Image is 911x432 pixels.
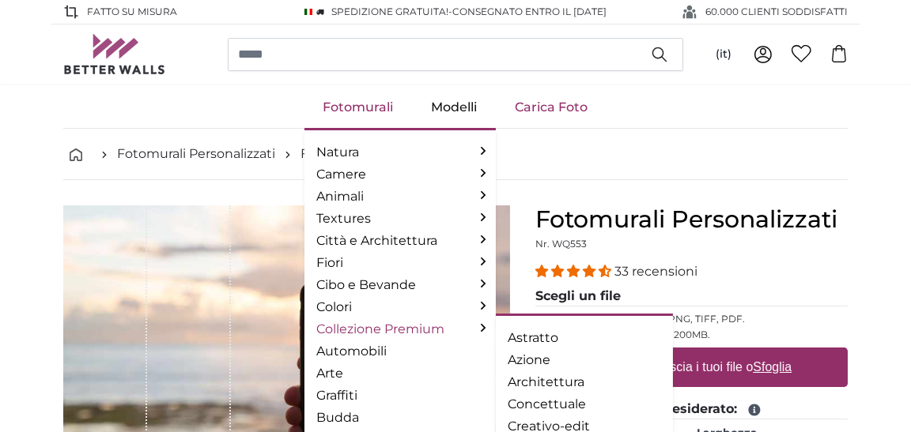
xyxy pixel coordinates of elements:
[63,34,166,74] img: Betterwalls
[304,9,312,15] img: Italia
[332,6,449,17] span: Spedizione GRATUITA!
[508,329,660,347] a: Astratto
[535,400,848,419] legend: Inserisci il formato desiderato:
[703,40,744,69] button: (it)
[508,373,660,392] a: Architettura
[453,6,607,17] span: Consegnato entro il [DATE]
[317,276,483,295] a: Cibo e Bevande
[449,6,607,17] span: -
[497,87,607,128] a: Carica Foto
[535,287,848,306] legend: Scegli un file
[535,205,848,234] h1: Fotomurali Personalizzati
[585,351,799,383] label: Trascina e rilascia i tuoi file o
[117,145,275,163] a: Fotomurali Personalizzati
[317,408,483,427] a: Budda
[63,129,848,180] nav: breadcrumbs
[705,5,848,19] span: 60.000 CLIENTI SODDISFATTI
[413,87,497,128] a: Modelli
[614,264,697,279] span: 33 recensioni
[754,360,792,374] u: Sfoglia
[317,187,483,206] a: Animali
[317,231,483,250] a: Città e Architettura
[301,145,459,163] a: Fotomurali Personalizzati
[317,320,483,339] a: Collezione Premium
[317,298,483,317] a: Colori
[535,264,614,279] span: 4.33 stars
[508,351,660,370] a: Azione
[317,209,483,228] a: Textures
[304,87,413,128] a: Fotomurali
[535,313,848,325] p: Formati file supportati JPG, PNG, TIFF, PDF.
[317,254,483,272] a: Fiori
[317,386,483,405] a: Graffiti
[535,238,587,250] span: Nr. WQ553
[317,342,483,361] a: Automobili
[317,165,483,184] a: Camere
[317,364,483,383] a: Arte
[508,395,660,414] a: Concettuale
[317,143,483,162] a: Natura
[87,5,177,19] span: Fatto su misura
[535,329,848,341] p: Dimensione massima del file 200MB.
